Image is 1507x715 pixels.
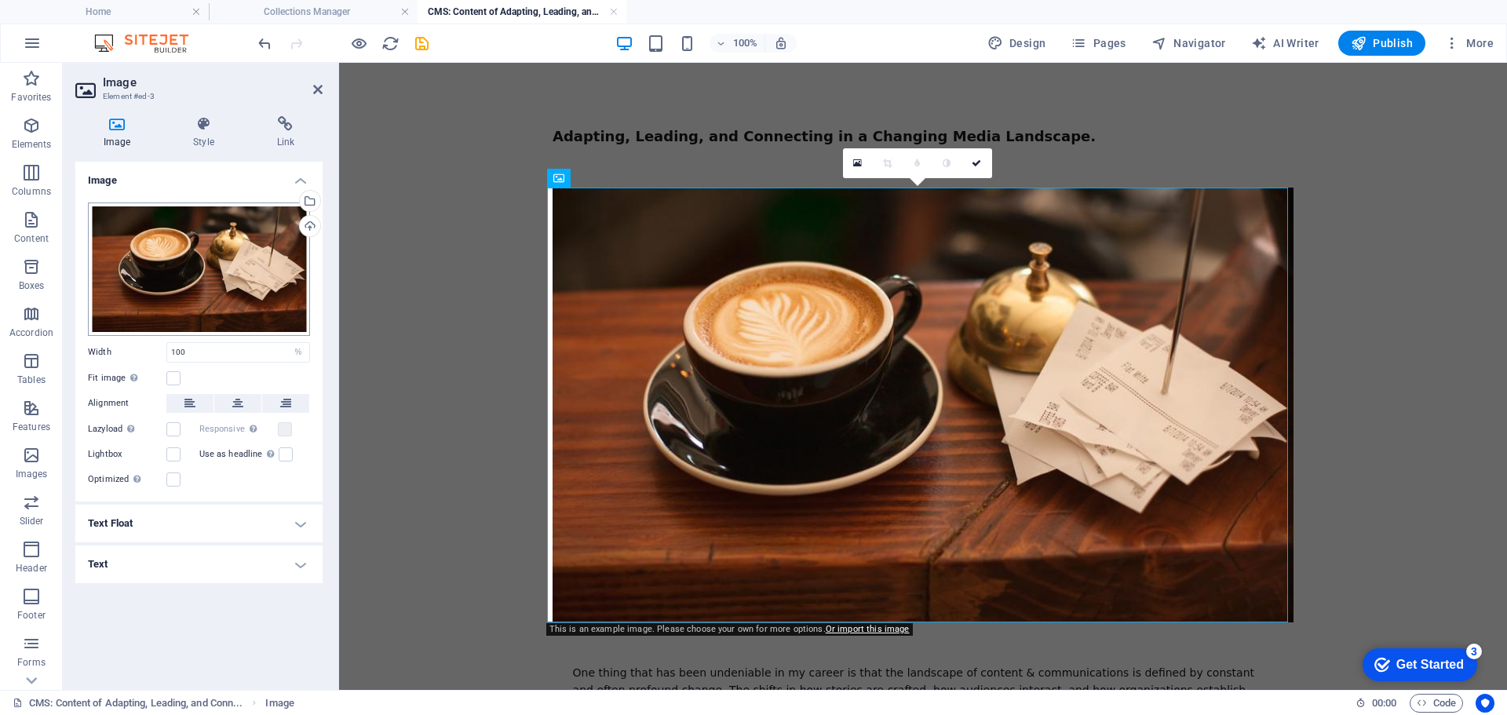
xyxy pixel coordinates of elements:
a: Confirm ( Ctrl ⏎ ) [962,148,992,178]
p: Columns [12,185,51,198]
button: save [412,34,431,53]
label: Width [88,348,166,356]
span: 00 00 [1372,694,1396,713]
a: Select files from the file manager, stock photos, or upload file(s) [843,148,873,178]
i: Save (Ctrl+S) [413,35,431,53]
p: Header [16,562,47,575]
p: Slider [20,515,44,527]
button: Navigator [1145,31,1232,56]
span: Navigator [1151,35,1226,51]
a: Crop mode [873,148,903,178]
h4: Text [75,545,323,583]
span: AI Writer [1251,35,1319,51]
p: Accordion [9,326,53,339]
p: Content [14,232,49,245]
a: Greyscale [932,148,962,178]
img: Editor Logo [90,34,208,53]
h4: Collections Manager [209,3,418,20]
label: Use as headline [199,445,279,464]
p: Favorites [11,91,51,104]
a: Blur [903,148,932,178]
span: Publish [1351,35,1413,51]
button: Usercentrics [1476,694,1494,713]
p: Boxes [19,279,45,292]
div: 3 [116,3,132,19]
h6: 100% [733,34,758,53]
p: Images [16,468,48,480]
label: Lazyload [88,420,166,439]
span: Design [987,35,1046,51]
h6: Session time [1356,694,1397,713]
button: reload [381,34,400,53]
h4: CMS: Content of Adapting, Leading, and Conn... [418,3,626,20]
a: Click to cancel selection. Double-click to open Pages [13,694,243,713]
i: Reload page [381,35,400,53]
a: Or import this image [826,624,910,634]
h4: Text Float [75,505,323,542]
i: On resize automatically adjust zoom level to fit chosen device. [774,36,788,50]
label: Fit image [88,369,166,388]
h3: Element #ed-3 [103,89,291,104]
span: Pages [1071,35,1126,51]
h2: Image [103,75,323,89]
div: 431-920x540.jpg [88,202,310,336]
label: Lightbox [88,445,166,464]
div: Get Started 3 items remaining, 40% complete [13,8,127,41]
h4: Link [249,116,323,149]
div: This is an example image. Please choose your own for more options. [546,623,913,636]
button: AI Writer [1245,31,1326,56]
button: More [1438,31,1500,56]
button: Pages [1064,31,1132,56]
i: Undo: Change text (Ctrl+Z) [256,35,274,53]
nav: breadcrumb [265,694,294,713]
h4: Image [75,162,323,190]
div: Get Started [46,17,114,31]
span: More [1444,35,1494,51]
button: Click here to leave preview mode and continue editing [349,34,368,53]
p: Tables [17,374,46,386]
button: Publish [1338,31,1425,56]
h4: Style [165,116,248,149]
p: Footer [17,609,46,622]
p: Elements [12,138,52,151]
h4: Image [75,116,165,149]
button: Code [1410,694,1463,713]
div: Design (Ctrl+Alt+Y) [981,31,1053,56]
label: Alignment [88,394,166,413]
label: Optimized [88,470,166,489]
span: Code [1417,694,1456,713]
button: 100% [710,34,765,53]
button: Design [981,31,1053,56]
button: undo [255,34,274,53]
p: Forms [17,656,46,669]
label: Responsive [199,420,278,439]
span: Click to select. Double-click to edit [265,694,294,713]
span: : [1383,697,1385,709]
p: Features [13,421,50,433]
